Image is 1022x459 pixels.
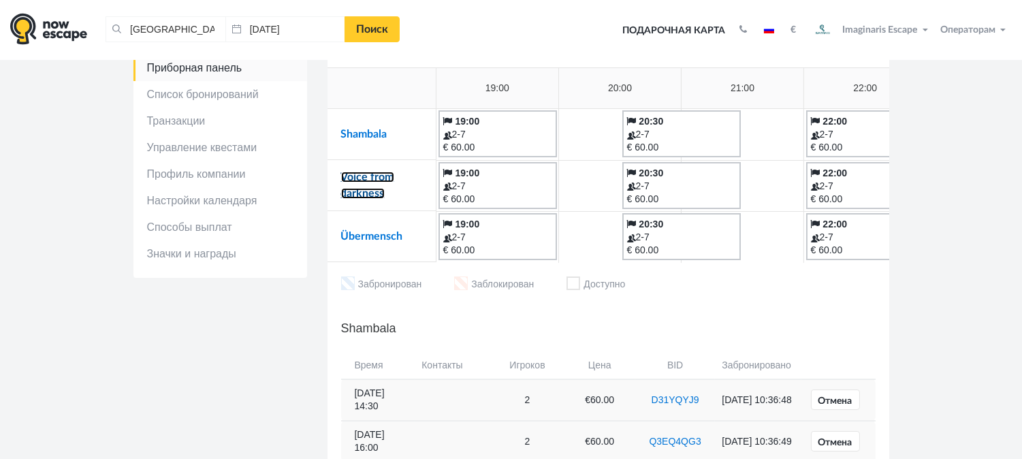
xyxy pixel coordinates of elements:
div: 2-7 [811,180,920,193]
b: 19:00 [455,219,479,229]
a: Значки и награды [133,240,307,267]
li: Забронирован [341,276,422,294]
input: Город или название квеста [106,16,225,42]
a: 19:00 2-7 € 60.00 [438,110,557,157]
span: Imaginaris Escape [843,22,918,35]
div: € 60.00 [627,193,736,206]
a: 22:00 2-7 € 60.00 [806,213,925,260]
td: [DATE] 10:36:48 [715,379,801,421]
a: Управление квестами [133,134,307,161]
a: 19:00 2-7 € 60.00 [438,213,557,260]
a: Приборная панель [133,54,307,81]
div: 2-7 [443,128,552,141]
a: Q3EQ4QG3 [650,436,701,447]
b: 22:00 [823,116,847,127]
b: 22:00 [823,168,847,178]
div: € 60.00 [443,244,552,257]
a: Настройки календаря [133,187,307,214]
a: Список бронирований [133,81,307,108]
td: 2 [491,379,564,421]
th: Забронировано [715,352,801,379]
th: BID [635,352,715,379]
div: € 60.00 [811,141,920,154]
a: Подарочная карта [618,16,730,46]
a: Транзакции [133,108,307,134]
a: 20:30 2-7 € 60.00 [622,110,741,157]
img: logo [10,13,87,45]
a: 22:00 2-7 € 60.00 [806,110,925,157]
div: € 60.00 [627,141,736,154]
th: Время [341,352,415,379]
th: Цена [564,352,635,379]
div: € 60.00 [627,244,736,257]
a: Shambala [341,129,387,140]
div: 2-7 [443,231,552,244]
a: D31YQYJ9 [652,394,699,405]
button: € [784,23,803,37]
td: [DATE] 14:30 [341,379,415,421]
button: Imaginaris Escape [806,16,934,44]
a: Übermensch [341,231,403,242]
div: € 60.00 [811,193,920,206]
div: 2-7 [627,231,736,244]
a: 20:30 2-7 € 60.00 [622,162,741,209]
div: 2-7 [811,231,920,244]
a: Voice from darkness [341,172,394,199]
b: 20:30 [639,168,663,178]
li: Заблокирован [454,276,534,294]
b: 19:00 [455,168,479,178]
img: ru.jpg [764,27,774,33]
a: Способы выплат [133,214,307,240]
a: Отмена [811,431,860,452]
a: 19:00 2-7 € 60.00 [438,162,557,209]
th: Игроков [491,352,564,379]
button: Операторам [937,23,1012,37]
div: € 60.00 [443,193,552,206]
a: 20:30 2-7 € 60.00 [622,213,741,260]
div: € 60.00 [811,244,920,257]
div: 2-7 [443,180,552,193]
h5: Shambala [341,318,876,338]
div: € 60.00 [443,141,552,154]
b: 20:30 [639,219,663,229]
th: Контакты [415,352,490,379]
div: 2-7 [627,180,736,193]
td: €60.00 [564,379,635,421]
a: 22:00 2-7 € 60.00 [806,162,925,209]
b: 22:00 [823,219,847,229]
b: 19:00 [455,116,479,127]
div: 2-7 [627,128,736,141]
a: Поиск [345,16,400,42]
a: Отмена [811,390,860,410]
strong: € [791,25,796,35]
span: Операторам [940,25,995,35]
li: Доступно [566,276,625,294]
a: Профиль компании [133,161,307,187]
b: 20:30 [639,116,663,127]
td: 22:00 [804,68,927,109]
input: Дата [225,16,345,42]
div: 2-7 [811,128,920,141]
